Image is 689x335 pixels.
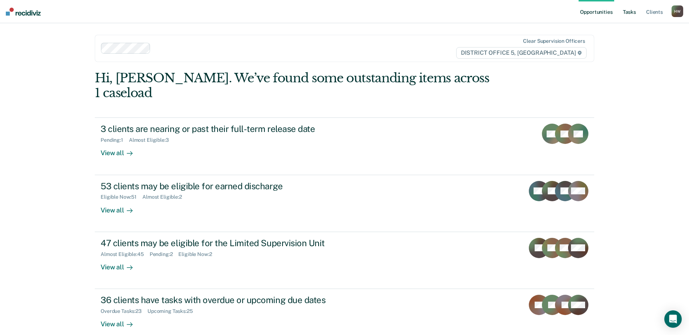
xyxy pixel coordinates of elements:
div: Almost Eligible : 2 [142,194,188,200]
div: View all [101,257,141,271]
img: Recidiviz [6,8,41,16]
div: Pending : 1 [101,137,129,143]
div: 36 clients have tasks with overdue or upcoming due dates [101,295,356,305]
div: Eligible Now : 2 [178,251,218,257]
div: Pending : 2 [150,251,179,257]
div: Almost Eligible : 3 [129,137,175,143]
div: Hi, [PERSON_NAME]. We’ve found some outstanding items across 1 caseload [95,71,494,100]
div: View all [101,314,141,328]
div: Almost Eligible : 45 [101,251,150,257]
span: DISTRICT OFFICE 5, [GEOGRAPHIC_DATA] [456,47,587,59]
div: Eligible Now : 51 [101,194,142,200]
div: 53 clients may be eligible for earned discharge [101,181,356,191]
a: 53 clients may be eligible for earned dischargeEligible Now:51Almost Eligible:2View all [95,175,594,232]
div: View all [101,200,141,214]
div: Clear supervision officers [523,38,585,44]
div: 47 clients may be eligible for the Limited Supervision Unit [101,238,356,248]
div: H W [672,5,683,17]
div: Open Intercom Messenger [664,310,682,328]
a: 47 clients may be eligible for the Limited Supervision UnitAlmost Eligible:45Pending:2Eligible No... [95,232,594,289]
div: 3 clients are nearing or past their full-term release date [101,124,356,134]
div: Overdue Tasks : 23 [101,308,147,314]
div: Upcoming Tasks : 25 [147,308,199,314]
a: 3 clients are nearing or past their full-term release datePending:1Almost Eligible:3View all [95,117,594,175]
button: HW [672,5,683,17]
div: View all [101,143,141,157]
